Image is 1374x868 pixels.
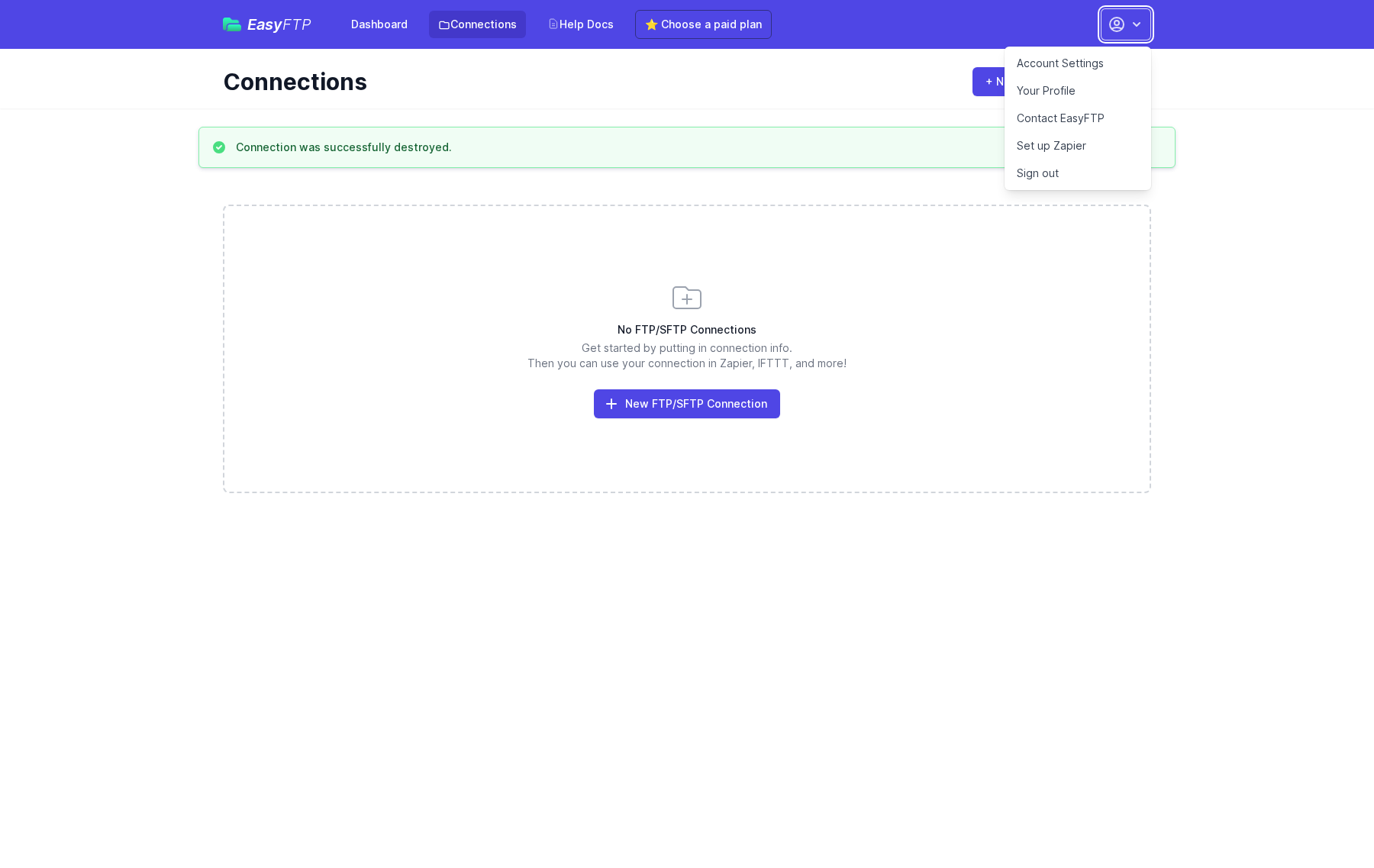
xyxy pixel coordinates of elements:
span: FTP [282,15,311,34]
a: Connections [429,11,526,38]
a: Your Profile [1005,77,1151,105]
a: Help Docs [538,11,623,38]
h3: No FTP/SFTP Connections [224,322,1150,337]
a: Sign out [1005,160,1151,187]
a: New FTP/SFTP Connection [594,389,780,418]
a: ⭐ Choose a paid plan [635,10,772,39]
a: Dashboard [342,11,417,38]
h1: Connections [223,68,951,95]
a: EasyFTP [223,17,311,32]
a: Contact EasyFTP [1005,105,1151,132]
p: Get started by putting in connection info. Then you can use your connection in Zapier, IFTTT, and... [224,340,1150,371]
iframe: Drift Widget Chat Controller [1298,792,1356,850]
img: easyftp_logo.png [223,18,241,31]
a: + New FTP/SFTP Connection [972,67,1151,96]
a: Set up Zapier [1005,132,1151,160]
h3: Connection was successfully destroyed. [236,140,452,155]
a: Account Settings [1005,50,1151,77]
span: Easy [247,17,311,32]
